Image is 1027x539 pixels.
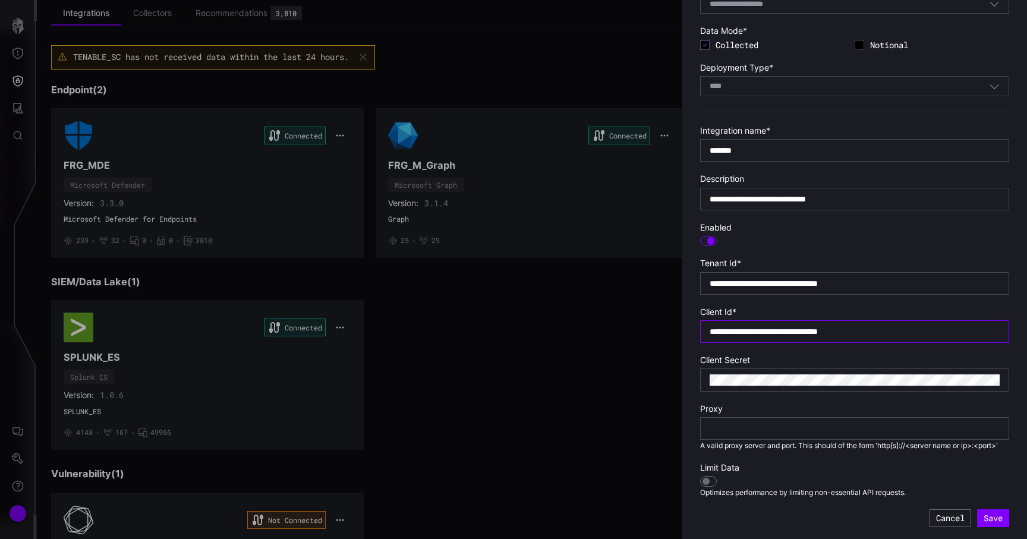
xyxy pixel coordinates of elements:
button: Save [977,509,1009,527]
label: Proxy [700,404,1009,414]
label: Data Mode * [700,26,1009,36]
label: Client Id * [700,307,1009,317]
label: Enabled [700,222,1009,233]
label: Description [700,174,1009,184]
button: Toggle options menu [989,81,1000,92]
span: Collected [716,40,855,51]
button: Cancel [930,509,971,527]
label: Limit Data [700,462,1009,473]
span: Optimizes performance by limiting non-essential API requests. [700,488,906,497]
label: Tenant Id * [700,258,1009,269]
label: Client Secret [700,355,1009,365]
span: A valid proxy server and port. This should of the form 'http[s]://<server name or ip>:<port>' [700,441,998,450]
label: Integration name * [700,125,1009,136]
label: Deployment Type * [700,62,1009,73]
span: Notional [870,40,1009,51]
